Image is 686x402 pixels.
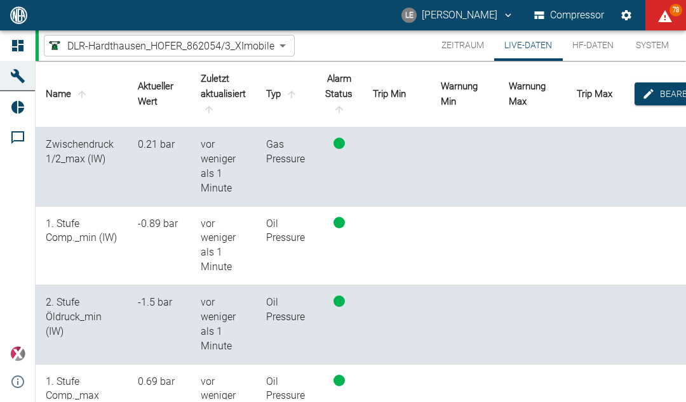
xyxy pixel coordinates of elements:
[333,138,345,149] span: status-running
[532,4,607,27] button: Compressor
[74,89,90,100] span: sort-name
[615,4,638,27] button: Einstellungen
[256,207,315,286] td: Oil Pressure
[201,104,217,115] span: sort-time
[283,89,300,100] span: sort-type
[331,104,347,115] span: sort-status
[256,285,315,365] td: Oil Pressure
[256,61,315,127] th: Typ
[624,30,681,61] button: System
[201,295,246,354] div: 22.9.2025, 12:28:44
[138,138,180,152] div: 0.212028321402613 bar
[567,61,635,127] th: Trip Max
[47,38,274,53] a: DLR-Hardthausen_HOFER_862054/3_XImobile
[201,138,246,196] div: 22.9.2025, 12:28:44
[9,6,29,23] img: logo
[128,61,191,127] th: Aktueller Wert
[36,207,128,286] td: 1. Stufe Comp._min (IW)
[431,30,494,61] button: Zeitraum
[138,217,180,231] div: -0.894941121077863 bar
[669,4,682,16] span: 78
[333,217,345,228] span: status-running
[363,61,431,127] th: Trip Min
[36,127,128,207] td: Zwischendruck 1/2_max (IW)
[138,295,180,310] div: -1.50463477475569 bar
[333,295,345,307] span: status-running
[67,39,274,53] span: DLR-Hardthausen_HOFER_862054/3_XImobile
[10,346,25,361] img: Xplore Logo
[562,30,624,61] button: HF-Daten
[201,217,246,275] div: 22.9.2025, 12:28:44
[36,61,128,127] th: Name
[191,61,256,127] th: Zuletzt aktualisiert
[499,61,567,127] th: Warnung Max
[400,4,516,27] button: lucas.eissen@neuman-esser.com
[315,61,363,127] th: Alarm Status
[256,127,315,207] td: Gas Pressure
[401,8,417,23] div: LE
[333,375,345,386] span: status-running
[494,30,562,61] button: Live-Daten
[138,375,180,389] div: 0.690464266881463 bar
[36,285,128,365] td: 2. Stufe Öldruck_min (IW)
[431,61,499,127] th: Warnung Min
